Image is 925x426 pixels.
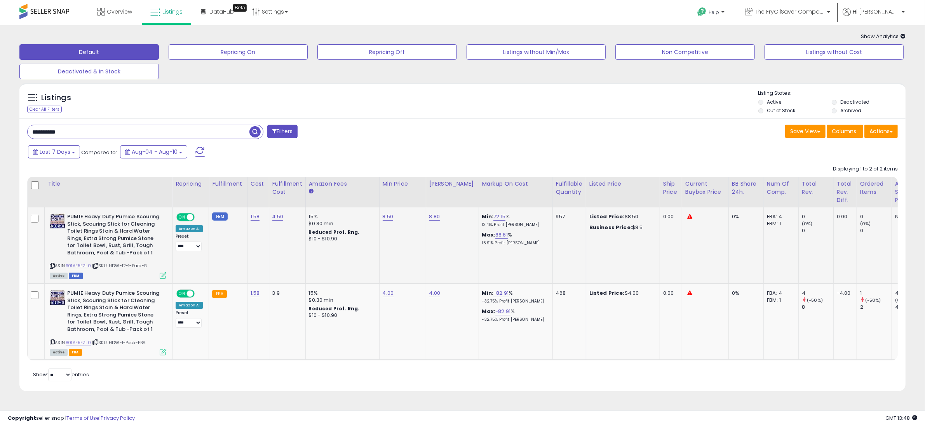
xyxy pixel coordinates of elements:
[767,220,793,227] div: FBM: 1
[589,224,654,231] div: $8.5
[429,289,441,297] a: 4.00
[833,165,898,173] div: Displaying 1 to 2 of 2 items
[272,290,300,297] div: 3.9
[120,145,187,158] button: Aug-04 - Aug-10
[589,213,625,220] b: Listed Price:
[758,90,906,97] p: Listing States:
[309,297,373,304] div: $0.30 min
[493,289,509,297] a: -82.91
[92,263,147,269] span: | SKU: HDW-12-1-Pack-B
[832,127,856,135] span: Columns
[193,214,206,221] span: OFF
[691,1,732,25] a: Help
[8,414,36,422] strong: Copyright
[69,273,83,279] span: FBM
[209,8,234,16] span: DataHub
[755,8,825,16] span: The FryOilSaver Company
[267,125,298,138] button: Filters
[309,236,373,242] div: $10 - $10.90
[482,213,494,220] b: Min:
[66,263,91,269] a: B01AE5EZL0
[482,308,496,315] b: Max:
[827,125,863,138] button: Columns
[309,229,360,235] b: Reduced Prof. Rng.
[765,44,904,60] button: Listings without Cost
[169,44,308,60] button: Repricing On
[860,221,871,227] small: (0%)
[50,213,166,278] div: ASIN:
[309,220,373,227] div: $0.30 min
[92,339,146,346] span: | SKU: HDW-1-Pack-FBA
[66,414,99,422] a: Terms of Use
[69,349,82,356] span: FBA
[40,148,70,156] span: Last 7 Days
[732,290,758,297] div: 0%
[843,8,905,25] a: Hi [PERSON_NAME]
[212,212,227,221] small: FBM
[132,148,178,156] span: Aug-04 - Aug-10
[785,125,826,138] button: Save View
[495,308,510,315] a: -82.91
[467,44,606,60] button: Listings without Min/Max
[177,214,187,221] span: ON
[176,310,203,328] div: Preset:
[251,213,260,221] a: 1.58
[50,290,166,355] div: ASIN:
[895,180,923,204] div: Avg Selling Price
[176,234,203,251] div: Preset:
[495,231,508,239] a: 88.61
[482,240,547,246] p: 15.91% Profit [PERSON_NAME]
[895,297,906,303] small: (0%)
[429,213,440,221] a: 8.80
[482,290,547,304] div: %
[802,290,833,297] div: 4
[615,44,755,60] button: Non Competitive
[309,213,373,220] div: 15%
[860,213,892,220] div: 0
[860,290,892,297] div: 1
[383,213,394,221] a: 8.50
[767,290,793,297] div: FBA: 4
[837,290,851,297] div: -4.00
[177,290,187,297] span: ON
[193,290,206,297] span: OFF
[895,213,921,220] div: N/A
[861,33,906,40] span: Show Analytics
[8,415,135,422] div: seller snap | |
[589,289,625,297] b: Listed Price:
[212,290,226,298] small: FBA
[663,213,676,220] div: 0.00
[663,180,679,196] div: Ship Price
[272,213,284,221] a: 4.50
[837,213,851,220] div: 0.00
[807,297,823,303] small: (-50%)
[482,213,547,228] div: %
[767,99,781,105] label: Active
[162,8,183,16] span: Listings
[50,290,65,305] img: 516b0q59OqL._SL40_.jpg
[709,9,719,16] span: Help
[482,289,494,297] b: Min:
[840,107,861,114] label: Archived
[482,317,547,322] p: -32.75% Profit [PERSON_NAME]
[767,107,795,114] label: Out of Stock
[41,92,71,103] h5: Listings
[309,305,360,312] b: Reduced Prof. Rng.
[556,180,583,196] div: Fulfillable Quantity
[802,304,833,311] div: 8
[19,44,159,60] button: Default
[482,231,496,238] b: Max:
[479,177,552,207] th: The percentage added to the cost of goods (COGS) that forms the calculator for Min & Max prices.
[697,7,707,17] i: Get Help
[685,180,725,196] div: Current Buybox Price
[176,302,203,309] div: Amazon AI
[50,349,68,356] span: All listings currently available for purchase on Amazon
[429,180,476,188] div: [PERSON_NAME]
[309,188,314,195] small: Amazon Fees.
[176,225,203,232] div: Amazon AI
[176,180,206,188] div: Repricing
[482,299,547,304] p: -32.75% Profit [PERSON_NAME]
[493,213,505,221] a: 72.15
[212,180,244,188] div: Fulfillment
[383,180,423,188] div: Min Price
